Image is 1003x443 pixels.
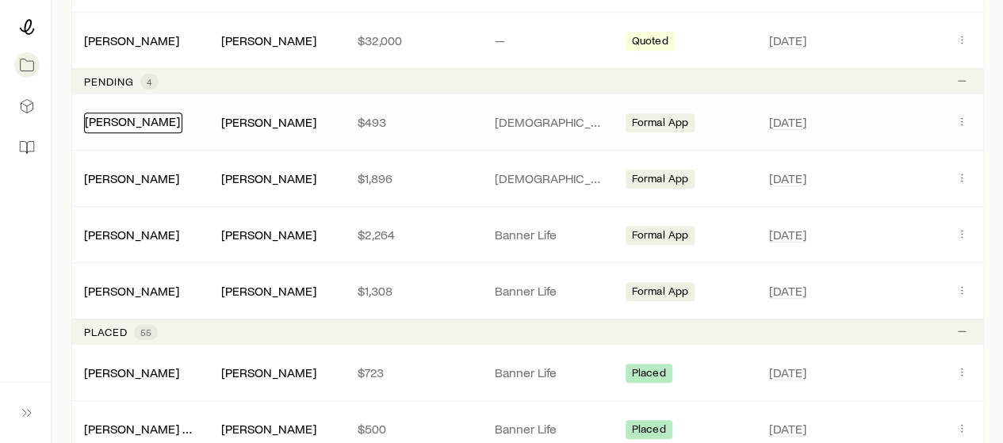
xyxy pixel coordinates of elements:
[221,421,316,437] div: [PERSON_NAME]
[768,32,806,48] span: [DATE]
[632,172,689,189] span: Formal App
[358,170,469,186] p: $1,896
[632,116,689,132] span: Formal App
[84,170,179,185] a: [PERSON_NAME]
[495,170,607,186] p: [DEMOGRAPHIC_DATA] General
[84,32,179,48] a: [PERSON_NAME]
[768,114,806,130] span: [DATE]
[632,228,689,245] span: Formal App
[84,75,134,88] p: Pending
[221,283,316,300] div: [PERSON_NAME]
[358,365,469,380] p: $723
[768,170,806,186] span: [DATE]
[768,421,806,437] span: [DATE]
[84,326,128,338] p: Placed
[495,114,607,130] p: [DEMOGRAPHIC_DATA] General
[84,170,179,187] div: [PERSON_NAME]
[768,283,806,299] span: [DATE]
[221,114,316,131] div: [PERSON_NAME]
[358,32,469,48] p: $32,000
[495,283,607,299] p: Banner Life
[358,421,469,437] p: $500
[221,170,316,187] div: [PERSON_NAME]
[84,283,179,300] div: [PERSON_NAME]
[358,227,469,243] p: $2,264
[84,113,182,133] div: [PERSON_NAME]
[84,365,179,380] a: [PERSON_NAME]
[84,227,179,243] div: [PERSON_NAME]
[85,113,180,128] a: [PERSON_NAME]
[632,422,666,439] span: Placed
[358,114,469,130] p: $493
[84,421,196,437] div: [PERSON_NAME] [PERSON_NAME]
[495,32,607,48] p: —
[84,283,179,298] a: [PERSON_NAME]
[221,227,316,243] div: [PERSON_NAME]
[632,366,666,383] span: Placed
[358,283,469,299] p: $1,308
[221,32,316,49] div: [PERSON_NAME]
[632,34,668,51] span: Quoted
[495,227,607,243] p: Banner Life
[495,421,607,437] p: Banner Life
[84,227,179,242] a: [PERSON_NAME]
[140,326,151,338] span: 55
[221,365,316,381] div: [PERSON_NAME]
[495,365,607,380] p: Banner Life
[84,32,179,49] div: [PERSON_NAME]
[84,421,278,436] a: [PERSON_NAME] [PERSON_NAME]
[768,227,806,243] span: [DATE]
[632,285,689,301] span: Formal App
[84,365,179,381] div: [PERSON_NAME]
[768,365,806,380] span: [DATE]
[147,75,152,88] span: 4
